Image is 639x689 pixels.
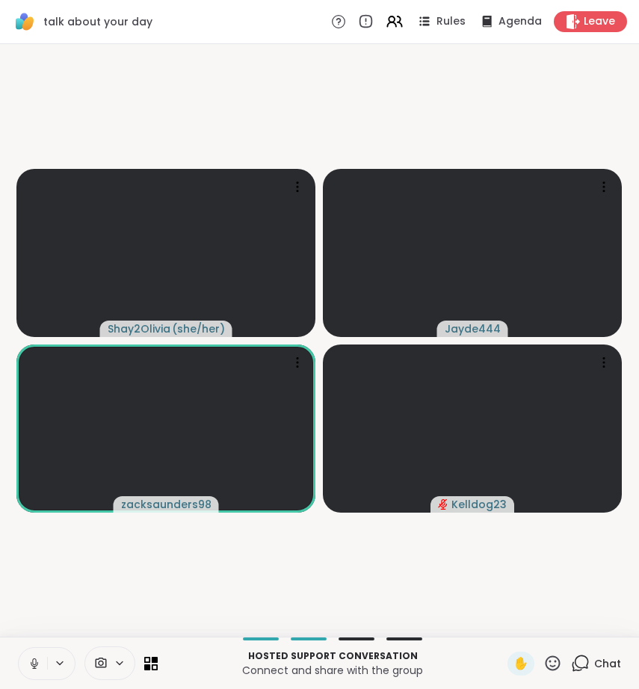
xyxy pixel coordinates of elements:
[167,649,498,663] p: Hosted support conversation
[445,321,501,336] span: Jayde444
[43,14,152,29] span: talk about your day
[108,321,170,336] span: Shay2Olivia
[121,497,212,512] span: zacksaunders98
[498,14,542,29] span: Agenda
[172,321,225,336] span: ( she/her )
[12,9,37,34] img: ShareWell Logomark
[584,14,615,29] span: Leave
[438,499,448,510] span: audio-muted
[513,655,528,673] span: ✋
[594,656,621,671] span: Chat
[451,497,507,512] span: Kelldog23
[436,14,466,29] span: Rules
[167,663,498,678] p: Connect and share with the group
